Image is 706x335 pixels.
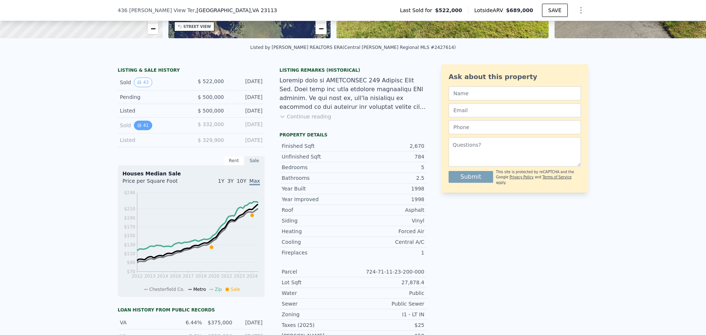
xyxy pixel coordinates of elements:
div: Public [353,289,424,297]
button: Submit [449,171,493,183]
div: VA [120,319,172,326]
a: Zoom out [315,23,327,34]
span: Sale [231,287,240,292]
input: Phone [449,120,581,134]
span: $ 500,000 [198,94,224,100]
input: Name [449,86,581,100]
a: Privacy Policy [510,175,534,179]
tspan: 2023 [234,274,245,279]
div: Unfinished Sqft [282,153,353,160]
span: 10Y [237,178,246,184]
div: I1 - LT IN [353,311,424,318]
div: 1998 [353,196,424,203]
span: − [150,24,155,33]
div: [DATE] [230,136,263,144]
div: Zoning [282,311,353,318]
div: Sold [120,121,185,130]
div: Public Sewer [353,300,424,307]
div: Sale [244,156,265,165]
div: Asphalt [353,206,424,214]
div: Year Improved [282,196,353,203]
tspan: $110 [124,251,135,256]
div: Siding [282,217,353,224]
div: Ask about this property [449,72,581,82]
span: $689,000 [506,7,533,13]
div: 27,878.4 [353,279,424,286]
div: [DATE] [230,78,263,87]
div: Roof [282,206,353,214]
span: 1Y [218,178,224,184]
div: Sewer [282,300,353,307]
button: View historical data [134,121,152,130]
div: Bedrooms [282,164,353,171]
span: Last Sold for [400,7,435,14]
div: Listing Remarks (Historical) [279,67,427,73]
tspan: 2020 [208,274,220,279]
div: Vinyl [353,217,424,224]
div: Finished Sqft [282,142,353,150]
input: Email [449,103,581,117]
div: $25 [353,321,424,329]
div: Pending [120,93,185,101]
div: 2,670 [353,142,424,150]
div: Property details [279,132,427,138]
tspan: 2024 [246,274,258,279]
span: , [GEOGRAPHIC_DATA] [195,7,277,14]
a: Terms of Service [542,175,571,179]
span: $ 500,000 [198,108,224,114]
tspan: $190 [124,215,135,221]
div: Lot Sqft [282,279,353,286]
div: Rent [224,156,244,165]
a: Zoom out [147,23,158,34]
tspan: $70 [127,269,135,274]
div: Loremip dolo si AMETCONSEC 249 Adipisc Elit Sed. Doei temp inc utla etdolore magnaaliqu ENI admin... [279,76,427,111]
span: Zip [215,287,222,292]
div: Parcel [282,268,353,275]
button: Continue reading [279,113,331,120]
button: View historical data [134,78,152,87]
tspan: 2022 [221,274,232,279]
div: STREET VIEW [183,24,211,29]
span: Chesterfield Co. [149,287,185,292]
div: Taxes (2025) [282,321,353,329]
div: 784 [353,153,424,160]
span: Metro [193,287,206,292]
span: − [319,24,324,33]
div: LISTING & SALE HISTORY [118,67,265,75]
span: , VA 23113 [251,7,277,13]
div: Price per Square Foot [122,177,191,189]
span: $ 329,900 [198,137,224,143]
div: Forced Air [353,228,424,235]
div: 1 [353,249,424,256]
tspan: 2016 [170,274,181,279]
div: 6.44% [176,319,202,326]
tspan: 2019 [195,274,207,279]
tspan: $90 [127,260,135,265]
div: Water [282,289,353,297]
div: Listed by [PERSON_NAME] REALTORS ERA (Central [PERSON_NAME] Regional MLS #2427614) [250,45,456,50]
div: Houses Median Sale [122,170,260,177]
tspan: $210 [124,206,135,211]
div: 1998 [353,185,424,192]
div: Listed [120,136,185,144]
button: Show Options [574,3,588,18]
div: [DATE] [237,319,263,326]
div: Sold [120,78,185,87]
div: $375,000 [206,319,232,326]
div: [DATE] [230,93,263,101]
tspan: 2017 [183,274,194,279]
tspan: $246 [124,190,135,195]
div: Heating [282,228,353,235]
div: This site is protected by reCAPTCHA and the Google and apply. [496,170,581,185]
div: Listed [120,107,185,114]
tspan: 2012 [132,274,143,279]
div: [DATE] [230,121,263,130]
button: SAVE [542,4,568,17]
div: Central A/C [353,238,424,246]
span: $ 332,000 [198,121,224,127]
span: Max [249,178,260,185]
tspan: $130 [124,242,135,247]
div: Year Built [282,185,353,192]
div: Fireplaces [282,249,353,256]
div: Bathrooms [282,174,353,182]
